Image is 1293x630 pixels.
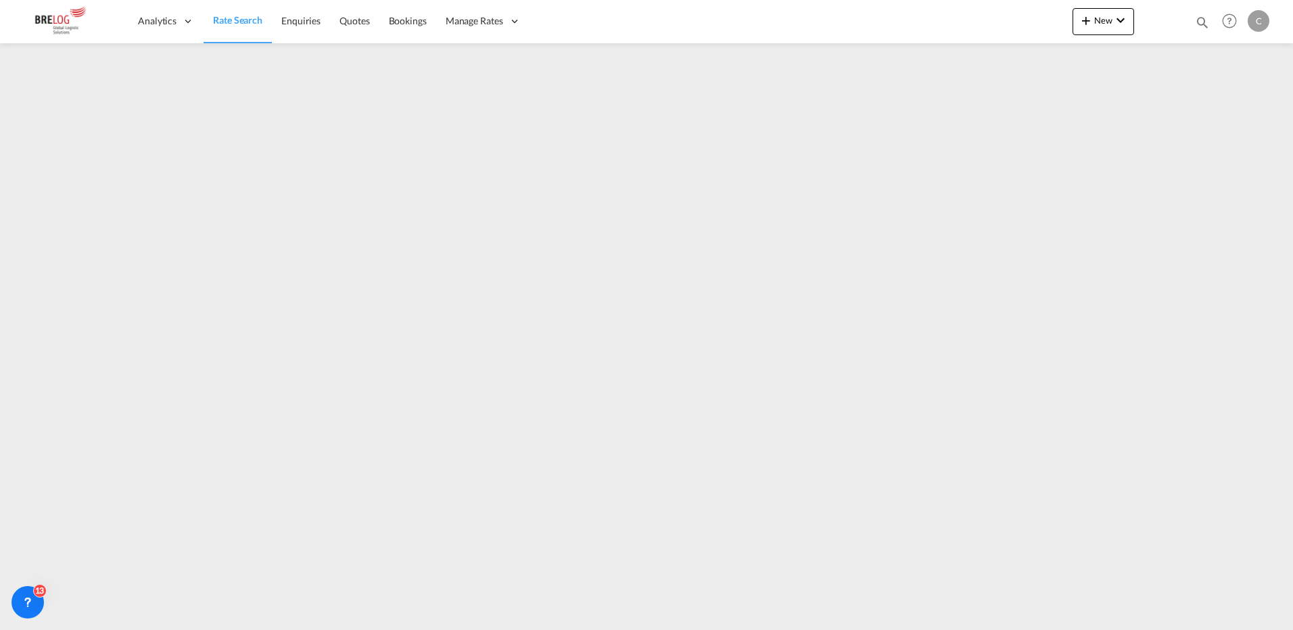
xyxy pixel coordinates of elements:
[20,6,112,37] img: daae70a0ee2511ecb27c1fb462fa6191.png
[1078,12,1094,28] md-icon: icon-plus 400-fg
[1218,9,1241,32] span: Help
[138,14,177,28] span: Analytics
[1195,15,1210,35] div: icon-magnify
[1195,15,1210,30] md-icon: icon-magnify
[1248,10,1269,32] div: c
[446,14,503,28] span: Manage Rates
[1073,8,1134,35] button: icon-plus 400-fgNewicon-chevron-down
[339,15,369,26] span: Quotes
[213,14,262,26] span: Rate Search
[389,15,427,26] span: Bookings
[281,15,321,26] span: Enquiries
[1078,15,1129,26] span: New
[1112,12,1129,28] md-icon: icon-chevron-down
[1218,9,1248,34] div: Help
